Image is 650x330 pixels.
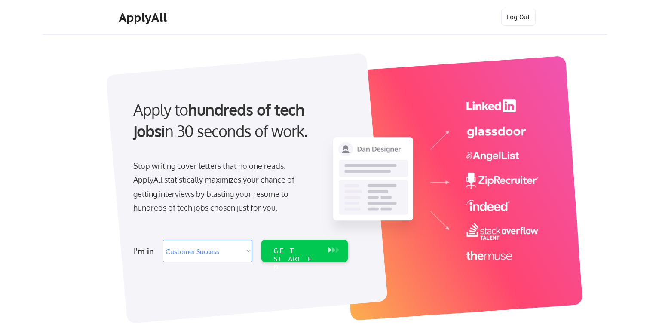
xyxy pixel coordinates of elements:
[501,9,536,26] button: Log Out
[133,159,310,215] div: Stop writing cover letters that no one reads. ApplyAll statistically maximizes your chance of get...
[119,10,169,25] div: ApplyAll
[134,244,158,258] div: I'm in
[133,100,308,141] strong: hundreds of tech jobs
[273,247,319,272] div: GET STARTED
[133,99,344,142] div: Apply to in 30 seconds of work.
